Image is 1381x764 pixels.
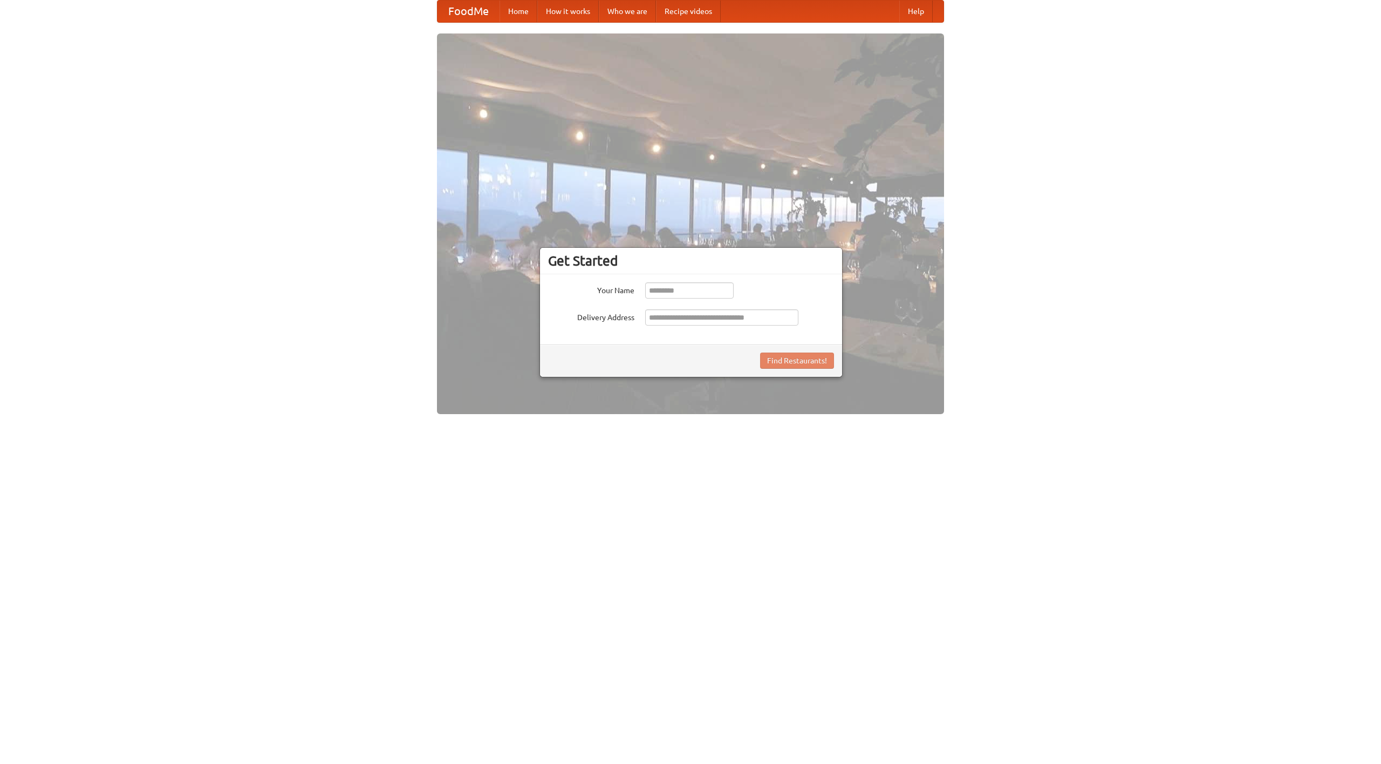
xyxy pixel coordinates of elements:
a: FoodMe [437,1,500,22]
a: Home [500,1,537,22]
h3: Get Started [548,253,834,269]
button: Find Restaurants! [760,353,834,369]
label: Your Name [548,282,634,296]
label: Delivery Address [548,309,634,323]
a: Recipe videos [656,1,721,22]
a: Help [899,1,933,22]
a: How it works [537,1,599,22]
a: Who we are [599,1,656,22]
